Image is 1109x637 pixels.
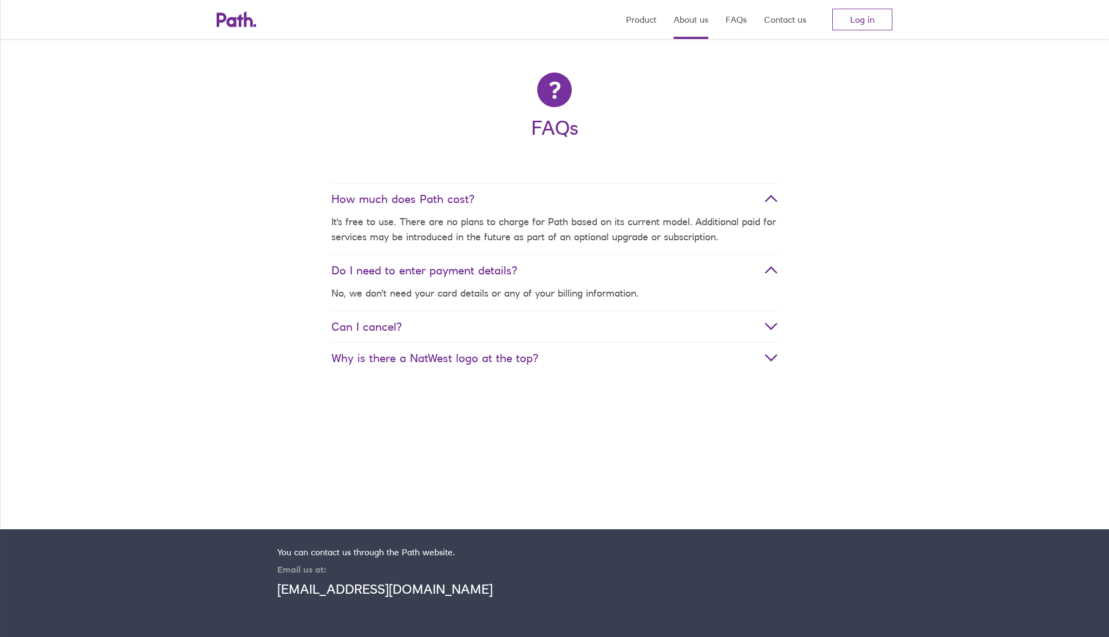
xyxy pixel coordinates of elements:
span: Can I cancel? [331,320,778,333]
img: path-marketing%2F3a1c84aa-9ce0-4883-bae7-b99a6540dcb1_faqs.svg [537,73,572,107]
span: Do I need to enter payment details? [331,264,778,277]
p: No, we don't need your card details or any of your billing information. [331,286,778,301]
p: You can contact us through the Path website. [277,547,634,557]
a: Log in [832,9,892,30]
span: Why is there a NatWest logo at the top? [331,351,778,365]
h4: Email us at: [277,564,634,575]
span: How much does Path cost? [331,192,778,206]
h2: FAQs [531,116,578,140]
p: It's free to use. There are no plans to charge for Path based on its current model. Additional pa... [331,214,778,245]
a: [EMAIL_ADDRESS][DOMAIN_NAME] [277,581,493,597]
